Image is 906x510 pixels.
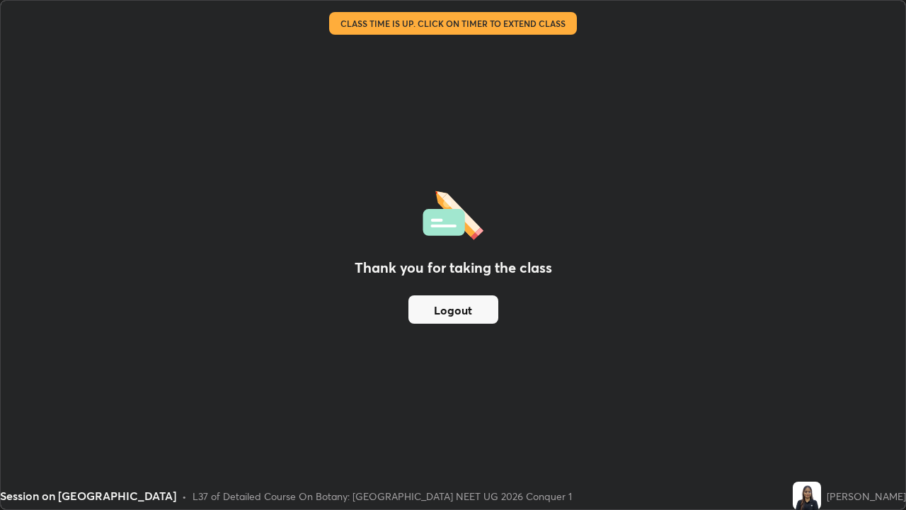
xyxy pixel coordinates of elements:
img: offlineFeedback.1438e8b3.svg [423,186,483,240]
div: L37 of Detailed Course On Botany: [GEOGRAPHIC_DATA] NEET UG 2026 Conquer 1 [193,489,572,504]
img: 5dd7e0702dfe4f69bf807b934bb836a9.jpg [793,482,821,510]
button: Logout [408,295,498,324]
div: [PERSON_NAME] [827,489,906,504]
div: • [182,489,187,504]
h2: Thank you for taking the class [355,257,552,278]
